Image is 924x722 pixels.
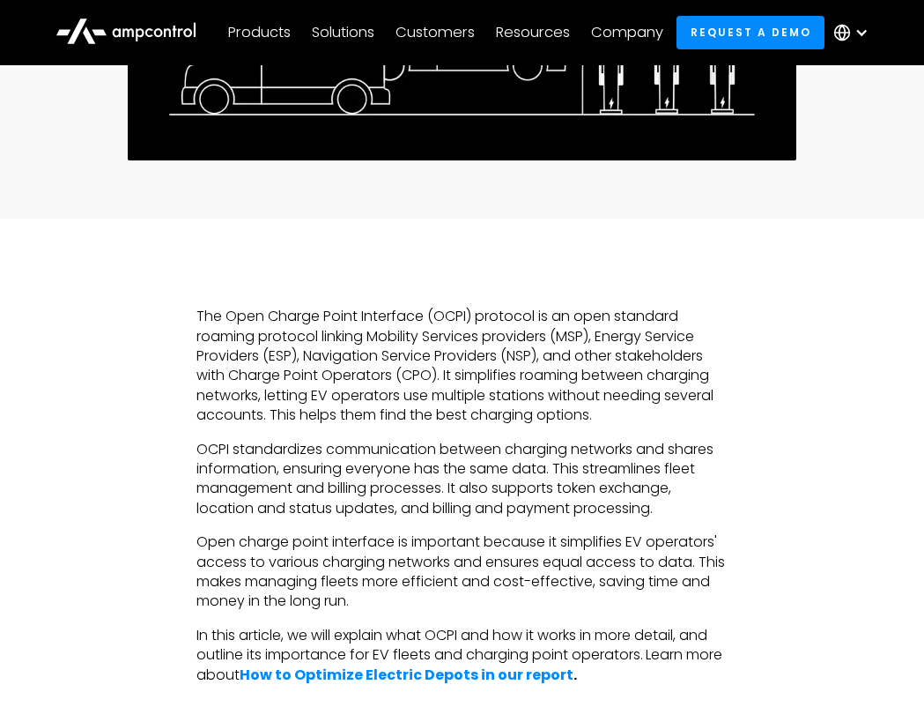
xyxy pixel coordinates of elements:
a: Request a demo [676,16,824,48]
div: Products [228,23,291,42]
div: Solutions [312,23,374,42]
div: Resources [496,23,570,42]
p: Open charge point interface is important because it simplifies EV operators' access to various ch... [196,532,727,612]
div: Company [591,23,663,42]
p: OCPI standardizes communication between charging networks and shares information, ensuring everyo... [196,440,727,519]
div: Customers [395,23,475,42]
a: How to Optimize Electric Depots in our report [240,665,573,685]
p: In this article, we will explain what OCPI and how it works in more detail, and outline its impor... [196,626,727,685]
strong: . [573,665,577,685]
p: The Open Charge Point Interface (OCPI) protocol is an open standard roaming protocol linking Mobi... [196,307,727,425]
